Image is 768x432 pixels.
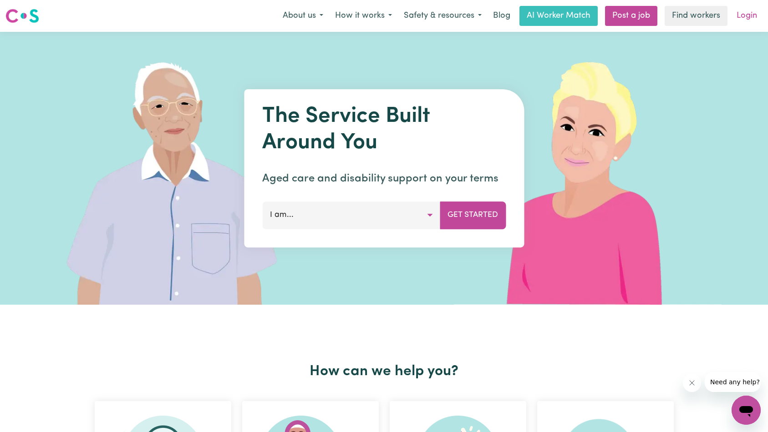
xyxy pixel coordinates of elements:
p: Aged care and disability support on your terms [262,171,506,187]
a: Blog [488,6,516,26]
button: I am... [262,201,440,229]
button: About us [277,6,329,25]
button: Safety & resources [398,6,488,25]
button: Get Started [440,201,506,229]
h2: How can we help you? [89,363,679,380]
a: AI Worker Match [519,6,598,26]
a: Careseekers logo [5,5,39,26]
iframe: Close message [683,374,701,392]
button: How it works [329,6,398,25]
a: Post a job [605,6,657,26]
iframe: Button to launch messaging window [732,396,761,425]
img: Careseekers logo [5,8,39,24]
h1: The Service Built Around You [262,104,506,156]
a: Find workers [665,6,727,26]
iframe: Message from company [705,372,761,392]
a: Login [731,6,763,26]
